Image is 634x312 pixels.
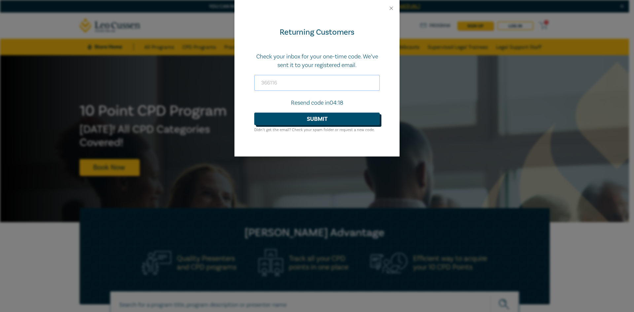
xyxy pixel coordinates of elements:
p: Resend code in 04:18 [254,99,380,107]
button: Close [388,5,394,11]
small: Didn’t get the email? Check your spam folder or request a new code. [254,127,375,132]
div: Returning Customers [254,27,380,38]
button: Submit [254,113,380,125]
p: Check your inbox for your one-time code. We’ve sent it to your registered email. [254,52,380,70]
input: Code [254,75,380,91]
